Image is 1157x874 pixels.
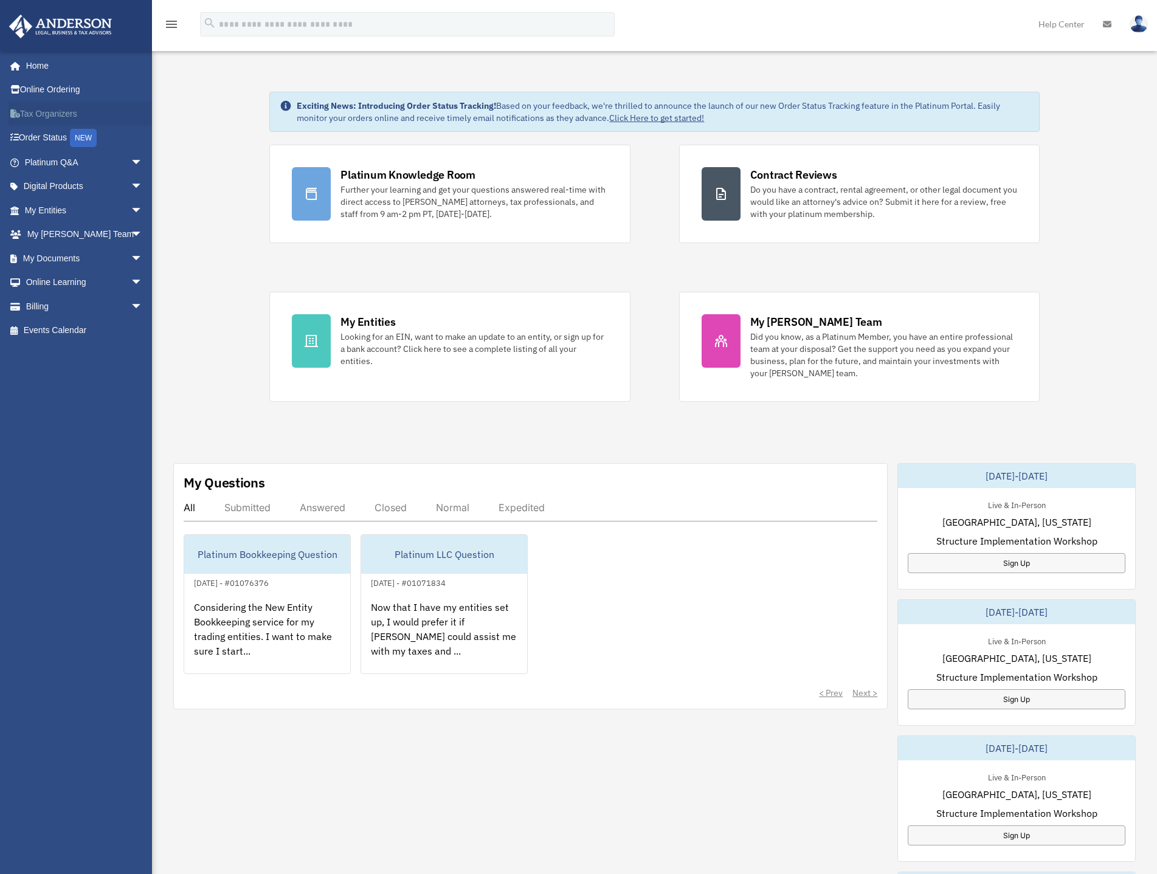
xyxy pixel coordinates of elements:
[164,17,179,32] i: menu
[131,246,155,271] span: arrow_drop_down
[184,501,195,514] div: All
[9,222,161,247] a: My [PERSON_NAME] Teamarrow_drop_down
[9,270,161,295] a: Online Learningarrow_drop_down
[300,501,345,514] div: Answered
[5,15,116,38] img: Anderson Advisors Platinum Portal
[361,576,455,588] div: [DATE] - #01071834
[131,222,155,247] span: arrow_drop_down
[131,294,155,319] span: arrow_drop_down
[898,464,1135,488] div: [DATE]-[DATE]
[184,534,351,674] a: Platinum Bookkeeping Question[DATE] - #01076376Considering the New Entity Bookkeeping service for...
[131,270,155,295] span: arrow_drop_down
[9,150,161,174] a: Platinum Q&Aarrow_drop_down
[340,314,395,329] div: My Entities
[936,670,1097,684] span: Structure Implementation Workshop
[203,16,216,30] i: search
[184,473,265,492] div: My Questions
[224,501,271,514] div: Submitted
[9,198,161,222] a: My Entitiesarrow_drop_down
[70,129,97,147] div: NEW
[679,292,1040,402] a: My [PERSON_NAME] Team Did you know, as a Platinum Member, you have an entire professional team at...
[131,150,155,175] span: arrow_drop_down
[936,534,1097,548] span: Structure Implementation Workshop
[9,102,161,126] a: Tax Organizers
[184,535,350,574] div: Platinum Bookkeeping Question
[978,498,1055,511] div: Live & In-Person
[184,590,350,685] div: Considering the New Entity Bookkeeping service for my trading entities. I want to make sure I sta...
[269,145,630,243] a: Platinum Knowledge Room Further your learning and get your questions answered real-time with dire...
[340,184,607,220] div: Further your learning and get your questions answered real-time with direct access to [PERSON_NAM...
[9,78,161,102] a: Online Ordering
[9,174,161,199] a: Digital Productsarrow_drop_down
[898,736,1135,760] div: [DATE]-[DATE]
[9,294,161,318] a: Billingarrow_drop_down
[499,501,545,514] div: Expedited
[942,787,1091,802] span: [GEOGRAPHIC_DATA], [US_STATE]
[942,515,1091,529] span: [GEOGRAPHIC_DATA], [US_STATE]
[898,600,1135,624] div: [DATE]-[DATE]
[436,501,469,514] div: Normal
[679,145,1040,243] a: Contract Reviews Do you have a contract, rental agreement, or other legal document you would like...
[361,535,527,574] div: Platinum LLC Question
[750,331,1017,379] div: Did you know, as a Platinum Member, you have an entire professional team at your disposal? Get th...
[269,292,630,402] a: My Entities Looking for an EIN, want to make an update to an entity, or sign up for a bank accoun...
[361,590,527,685] div: Now that I have my entities set up, I would prefer it if [PERSON_NAME] could assist me with my ta...
[9,246,161,270] a: My Documentsarrow_drop_down
[750,314,882,329] div: My [PERSON_NAME] Team
[936,806,1097,821] span: Structure Implementation Workshop
[750,167,837,182] div: Contract Reviews
[750,184,1017,220] div: Do you have a contract, rental agreement, or other legal document you would like an attorney's ad...
[340,167,475,182] div: Platinum Knowledge Room
[908,553,1125,573] a: Sign Up
[361,534,528,674] a: Platinum LLC Question[DATE] - #01071834Now that I have my entities set up, I would prefer it if [...
[978,770,1055,783] div: Live & In-Person
[1130,15,1148,33] img: User Pic
[9,318,161,343] a: Events Calendar
[908,689,1125,709] a: Sign Up
[131,174,155,199] span: arrow_drop_down
[131,198,155,223] span: arrow_drop_down
[375,501,407,514] div: Closed
[164,21,179,32] a: menu
[9,126,161,151] a: Order StatusNEW
[297,100,496,111] strong: Exciting News: Introducing Order Status Tracking!
[942,651,1091,666] span: [GEOGRAPHIC_DATA], [US_STATE]
[184,576,278,588] div: [DATE] - #01076376
[340,331,607,367] div: Looking for an EIN, want to make an update to an entity, or sign up for a bank account? Click her...
[978,634,1055,647] div: Live & In-Person
[908,825,1125,845] a: Sign Up
[297,100,1029,124] div: Based on your feedback, we're thrilled to announce the launch of our new Order Status Tracking fe...
[609,112,704,123] a: Click Here to get started!
[9,53,155,78] a: Home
